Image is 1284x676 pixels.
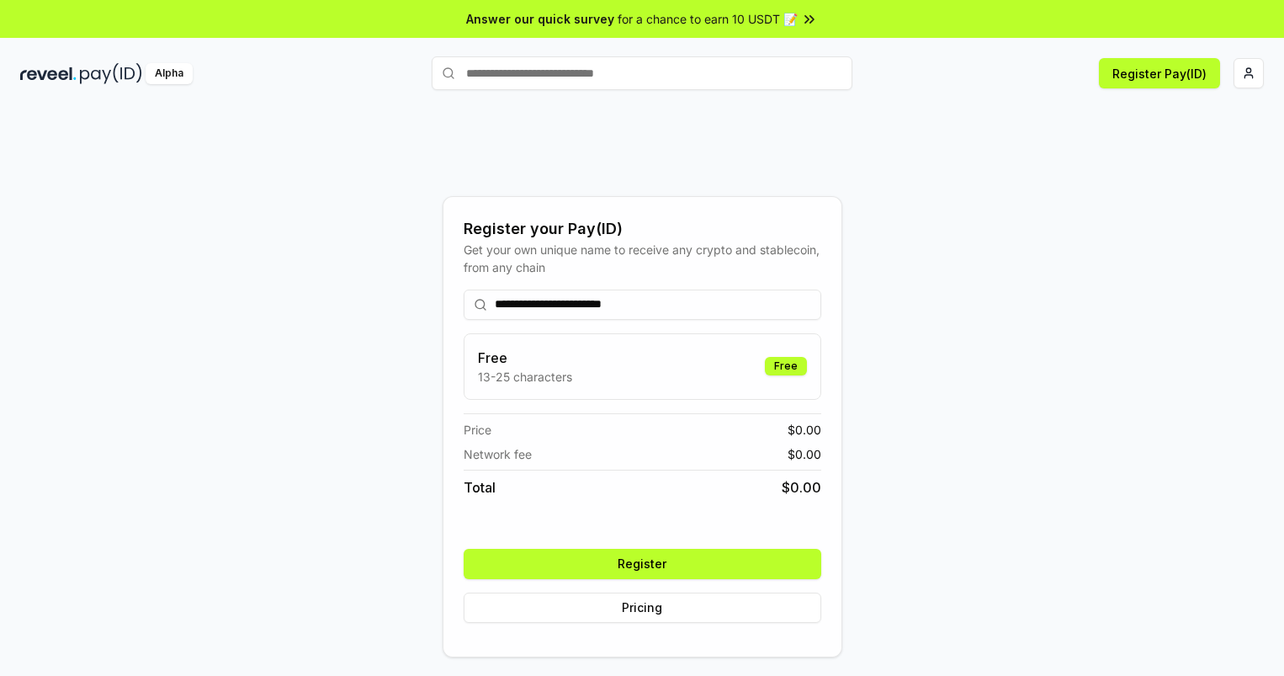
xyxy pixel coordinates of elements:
[464,445,532,463] span: Network fee
[478,368,572,386] p: 13-25 characters
[464,217,821,241] div: Register your Pay(ID)
[80,63,142,84] img: pay_id
[618,10,798,28] span: for a chance to earn 10 USDT 📝
[464,421,491,439] span: Price
[478,348,572,368] h3: Free
[146,63,193,84] div: Alpha
[464,241,821,276] div: Get your own unique name to receive any crypto and stablecoin, from any chain
[466,10,614,28] span: Answer our quick survey
[782,477,821,498] span: $ 0.00
[464,549,821,579] button: Register
[788,421,821,439] span: $ 0.00
[464,477,496,498] span: Total
[788,445,821,463] span: $ 0.00
[20,63,77,84] img: reveel_dark
[464,593,821,623] button: Pricing
[1099,58,1220,88] button: Register Pay(ID)
[765,357,807,375] div: Free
